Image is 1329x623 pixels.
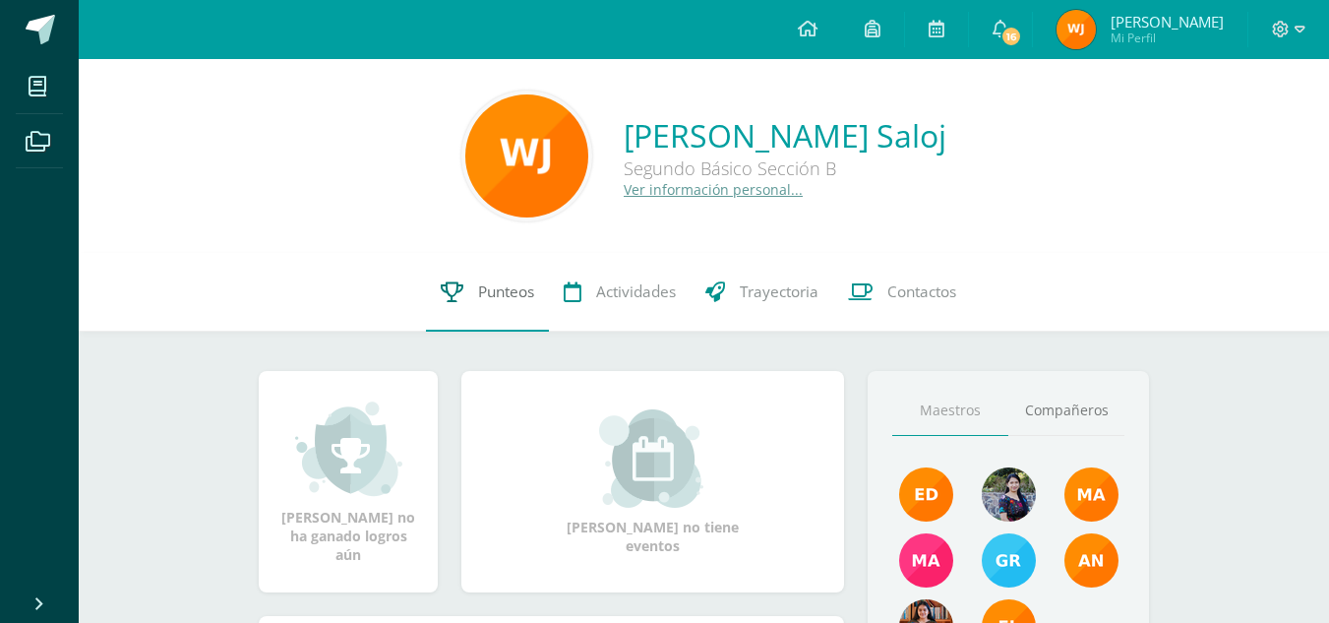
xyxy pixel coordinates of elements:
[887,281,956,302] span: Contactos
[899,533,953,588] img: 7766054b1332a6085c7723d22614d631.png
[478,281,534,302] span: Punteos
[899,467,953,522] img: f40e456500941b1b33f0807dd74ea5cf.png
[599,409,706,508] img: event_small.png
[691,253,833,332] a: Trayectoria
[892,386,1008,436] a: Maestros
[1064,533,1118,588] img: a348d660b2b29c2c864a8732de45c20a.png
[278,400,418,564] div: [PERSON_NAME] no ha ganado logros aún
[982,533,1036,588] img: b7ce7144501556953be3fc0a459761b8.png
[1057,10,1096,49] img: c8b37af97d98fad91c507c04707ba7ab.png
[833,253,971,332] a: Contactos
[1064,467,1118,522] img: 560278503d4ca08c21e9c7cd40ba0529.png
[624,180,803,199] a: Ver información personal...
[624,114,946,156] a: [PERSON_NAME] Saloj
[1111,30,1224,46] span: Mi Perfil
[1111,12,1224,31] span: [PERSON_NAME]
[740,281,818,302] span: Trayectoria
[555,409,752,555] div: [PERSON_NAME] no tiene eventos
[426,253,549,332] a: Punteos
[982,467,1036,522] img: 9b17679b4520195df407efdfd7b84603.png
[624,156,946,180] div: Segundo Básico Sección B
[295,400,402,498] img: achievement_small.png
[549,253,691,332] a: Actividades
[596,281,676,302] span: Actividades
[465,94,588,218] img: 843d810ac43843fc7359c63e14dcf573.png
[1000,26,1022,47] span: 16
[1008,386,1124,436] a: Compañeros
